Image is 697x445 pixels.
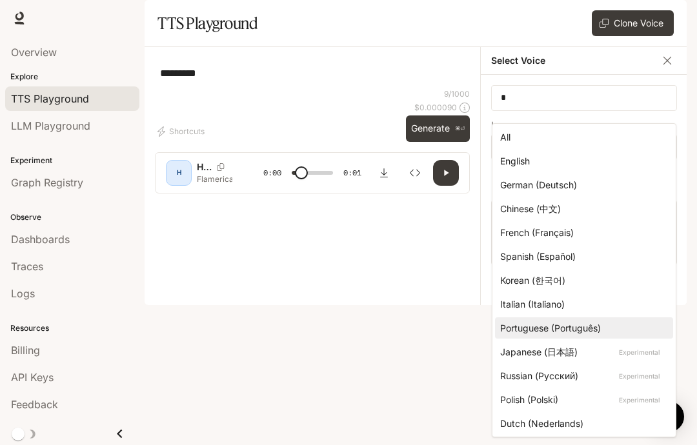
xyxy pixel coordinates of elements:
div: Russian (Русский) [500,369,663,382]
div: French (Français) [500,226,663,239]
p: Experimental [616,346,663,358]
div: English [500,154,663,168]
div: Italian (Italiano) [500,297,663,311]
div: Polish (Polski) [500,393,663,406]
p: Experimental [616,370,663,382]
div: All [500,130,663,144]
p: Experimental [616,394,663,406]
div: German (Deutsch) [500,178,663,192]
div: Korean (한국어) [500,273,663,287]
div: Spanish (Español) [500,250,663,263]
div: Japanese (日本語) [500,345,663,359]
div: Chinese (中文) [500,202,663,215]
div: Dutch (Nederlands) [500,417,663,430]
div: Portuguese (Português) [500,321,663,335]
